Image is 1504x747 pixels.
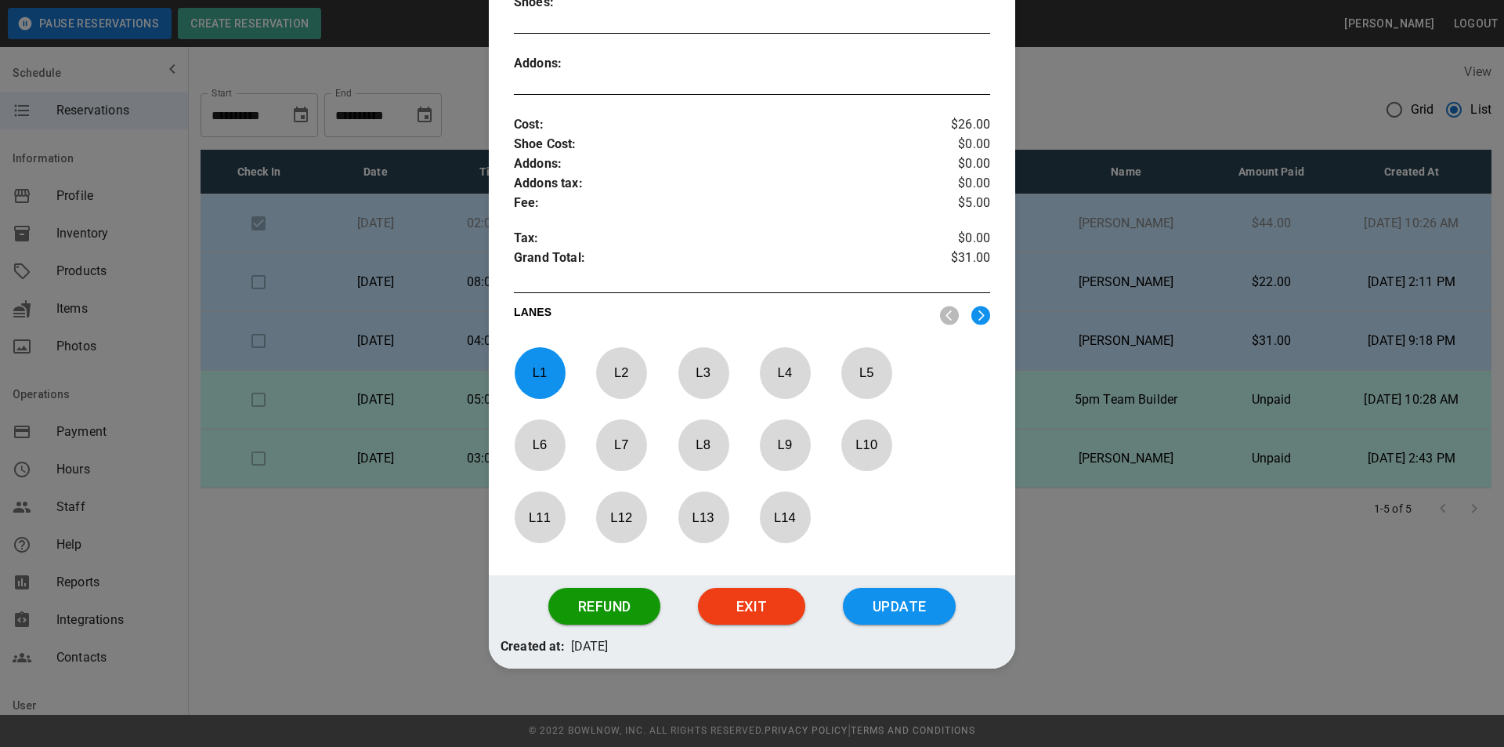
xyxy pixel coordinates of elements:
[841,426,892,463] p: L 10
[514,135,911,154] p: Shoe Cost :
[911,174,990,194] p: $0.00
[514,354,566,391] p: L 1
[514,115,911,135] p: Cost :
[911,154,990,174] p: $0.00
[698,588,805,626] button: Exit
[514,194,911,213] p: Fee :
[548,588,660,626] button: Refund
[759,499,811,535] p: L 14
[514,229,911,248] p: Tax :
[514,174,911,194] p: Addons tax :
[759,354,811,391] p: L 4
[678,354,729,391] p: L 3
[514,54,633,74] p: Addons :
[571,637,609,657] p: [DATE]
[501,637,565,657] p: Created at:
[678,499,729,535] p: L 13
[911,194,990,213] p: $5.00
[514,426,566,463] p: L 6
[514,248,911,272] p: Grand Total :
[595,499,647,535] p: L 12
[971,306,990,325] img: right.svg
[841,354,892,391] p: L 5
[514,499,566,535] p: L 11
[911,135,990,154] p: $0.00
[940,306,959,325] img: nav_left.svg
[911,115,990,135] p: $26.00
[595,426,647,463] p: L 7
[911,229,990,248] p: $0.00
[678,426,729,463] p: L 8
[911,248,990,272] p: $31.00
[514,154,911,174] p: Addons :
[759,426,811,463] p: L 9
[595,354,647,391] p: L 2
[843,588,956,626] button: Update
[514,304,927,326] p: LANES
